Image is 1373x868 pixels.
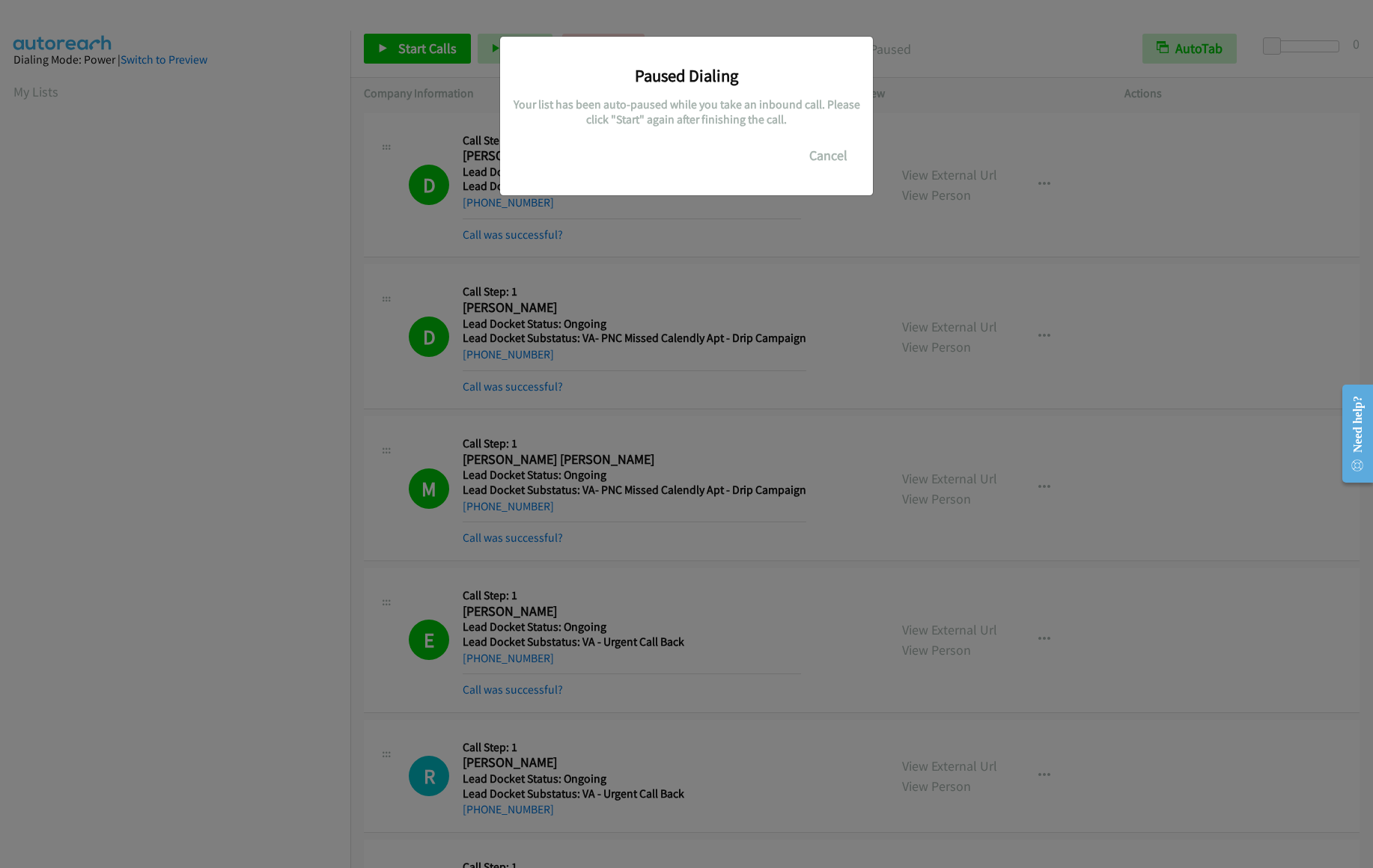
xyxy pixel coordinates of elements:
[795,141,862,171] button: Cancel
[511,65,862,86] h3: Paused Dialing
[1330,374,1373,493] iframe: Resource Center
[511,97,862,126] h5: Your list has been auto-paused while you take an inbound call. Please click "Start" again after f...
